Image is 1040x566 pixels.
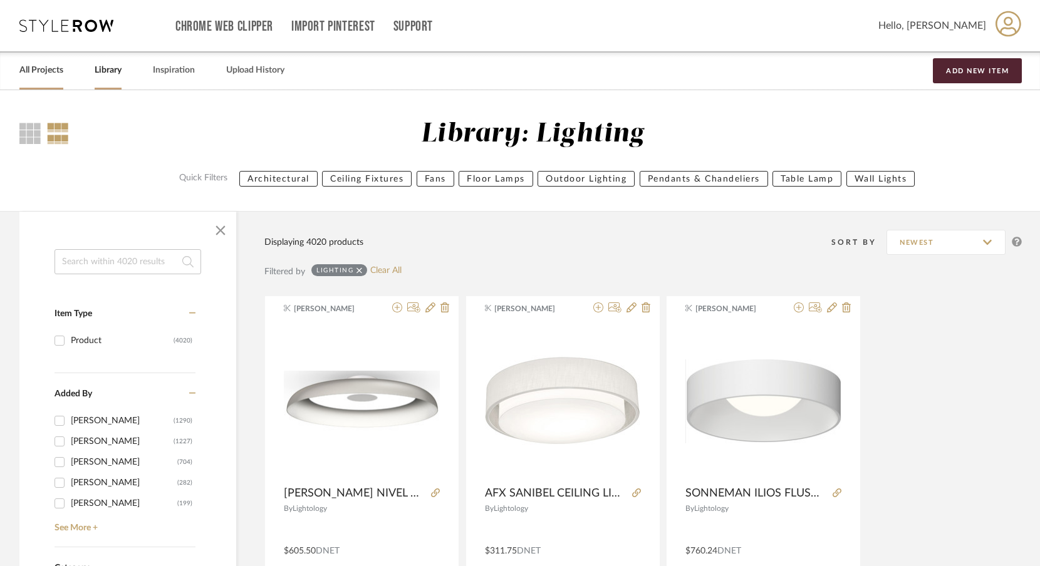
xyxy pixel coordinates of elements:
[294,303,373,314] span: [PERSON_NAME]
[417,171,454,187] button: Fans
[831,236,887,249] div: Sort By
[174,411,192,431] div: (1290)
[208,218,233,243] button: Close
[153,62,195,79] a: Inspiration
[316,266,353,274] div: Lighting
[846,171,915,187] button: Wall Lights
[685,505,694,512] span: By
[459,171,533,187] button: Floor Lamps
[538,171,635,187] button: Outdoor Lighting
[55,389,92,398] span: Added By
[177,473,192,493] div: (282)
[322,171,412,187] button: Ceiling Fixtures
[55,249,201,274] input: Search within 4020 results
[284,547,316,555] span: $605.50
[172,171,235,187] label: Quick Filters
[685,547,717,555] span: $760.24
[485,547,517,555] span: $311.75
[19,62,63,79] a: All Projects
[177,452,192,472] div: (704)
[316,547,340,555] span: DNET
[71,473,177,493] div: [PERSON_NAME]
[226,62,284,79] a: Upload History
[485,355,641,447] img: AFX SANIBEL CEILING LIGHT 23.25"DIA X 5.625"H
[685,486,828,500] span: SONNEMAN ILIOS FLUSHMOUNT 22"DIA X 5.25"H
[485,486,627,500] span: AFX SANIBEL CEILING LIGHT 23.25"DIA X 5.625"H
[174,331,192,351] div: (4020)
[878,18,986,33] span: Hello, [PERSON_NAME]
[284,505,293,512] span: By
[71,431,174,451] div: [PERSON_NAME]
[370,265,402,276] a: Clear All
[485,323,641,480] div: 0
[421,118,644,150] div: Library: Lighting
[71,331,174,351] div: Product
[494,303,573,314] span: [PERSON_NAME]
[640,171,768,187] button: Pendants & Chandeliers
[485,505,494,512] span: By
[95,62,122,79] a: Library
[175,21,273,32] a: Chrome Web Clipper
[71,452,177,472] div: [PERSON_NAME]
[71,493,177,513] div: [PERSON_NAME]
[694,505,729,512] span: Lightology
[264,265,305,279] div: Filtered by
[284,486,426,500] span: [PERSON_NAME] NIVEL CEILING OR WALL LIGHT 22"DIA X 4.4"H
[71,411,174,431] div: [PERSON_NAME]
[55,309,92,318] span: Item Type
[772,171,841,187] button: Table Lamp
[291,21,375,32] a: Import Pinterest
[393,21,433,32] a: Support
[51,513,195,533] a: See More +
[293,505,327,512] span: Lightology
[517,547,541,555] span: DNET
[494,505,528,512] span: Lightology
[239,171,318,187] button: Architectural
[177,493,192,513] div: (199)
[685,359,841,443] img: SONNEMAN ILIOS FLUSHMOUNT 22"DIA X 5.25"H
[174,431,192,451] div: (1227)
[284,371,440,433] img: PABLO NIVEL CEILING OR WALL LIGHT 22"DIA X 4.4"H
[695,303,774,314] span: [PERSON_NAME]
[264,235,363,249] div: Displaying 4020 products
[717,547,741,555] span: DNET
[933,58,1022,83] button: Add New Item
